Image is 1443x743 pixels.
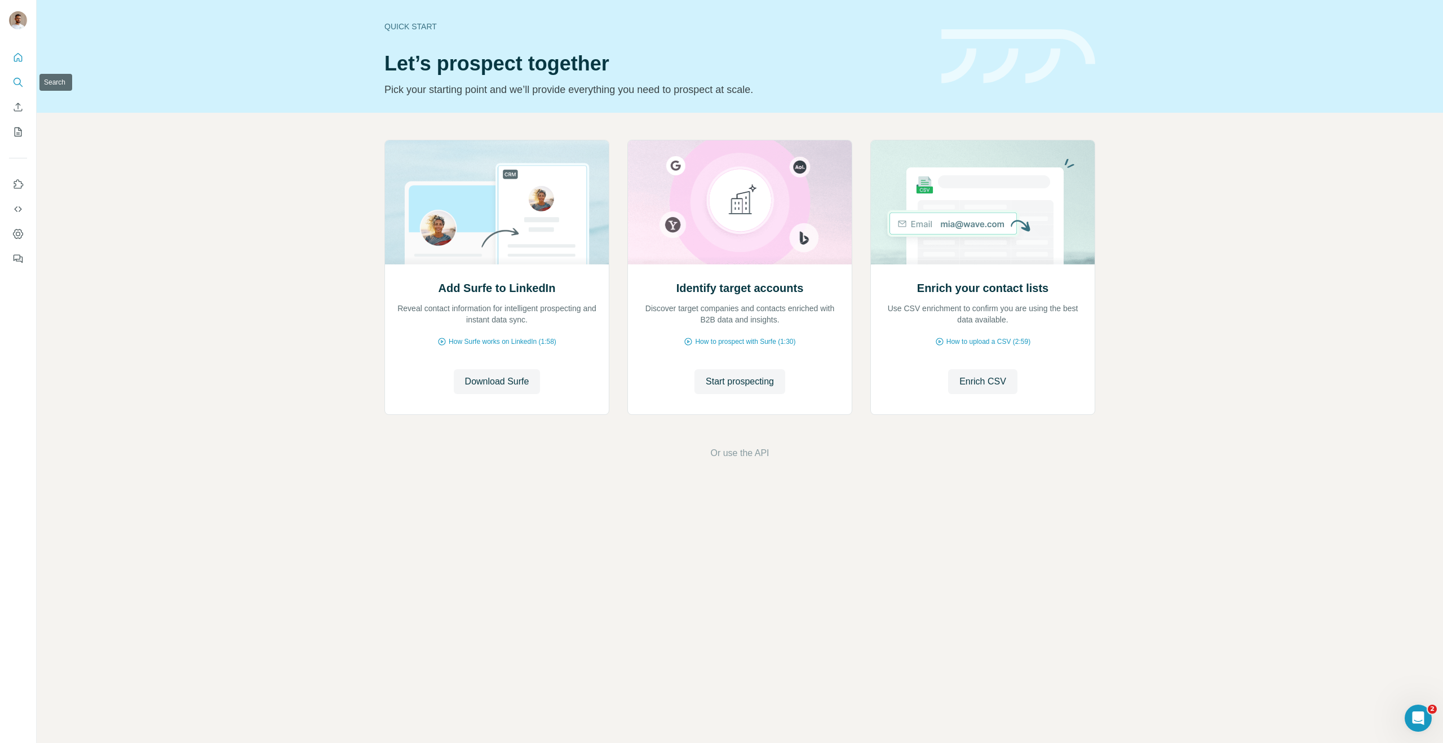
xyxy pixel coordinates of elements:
[384,82,928,98] p: Pick your starting point and we’ll provide everything you need to prospect at scale.
[870,140,1095,264] img: Enrich your contact lists
[396,303,597,325] p: Reveal contact information for intelligent prospecting and instant data sync.
[1405,705,1432,732] iframe: Intercom live chat
[710,446,769,460] button: Or use the API
[9,72,27,92] button: Search
[9,224,27,244] button: Dashboard
[9,199,27,219] button: Use Surfe API
[454,369,541,394] button: Download Surfe
[449,337,556,347] span: How Surfe works on LinkedIn (1:58)
[9,174,27,194] button: Use Surfe on LinkedIn
[384,140,609,264] img: Add Surfe to LinkedIn
[9,122,27,142] button: My lists
[917,280,1048,296] h2: Enrich your contact lists
[946,337,1030,347] span: How to upload a CSV (2:59)
[9,249,27,269] button: Feedback
[706,375,774,388] span: Start prospecting
[9,11,27,29] img: Avatar
[1428,705,1437,714] span: 2
[627,140,852,264] img: Identify target accounts
[941,29,1095,84] img: banner
[639,303,840,325] p: Discover target companies and contacts enriched with B2B data and insights.
[676,280,804,296] h2: Identify target accounts
[384,52,928,75] h1: Let’s prospect together
[9,97,27,117] button: Enrich CSV
[9,47,27,68] button: Quick start
[948,369,1017,394] button: Enrich CSV
[694,369,785,394] button: Start prospecting
[384,21,928,32] div: Quick start
[882,303,1083,325] p: Use CSV enrichment to confirm you are using the best data available.
[439,280,556,296] h2: Add Surfe to LinkedIn
[465,375,529,388] span: Download Surfe
[959,375,1006,388] span: Enrich CSV
[695,337,795,347] span: How to prospect with Surfe (1:30)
